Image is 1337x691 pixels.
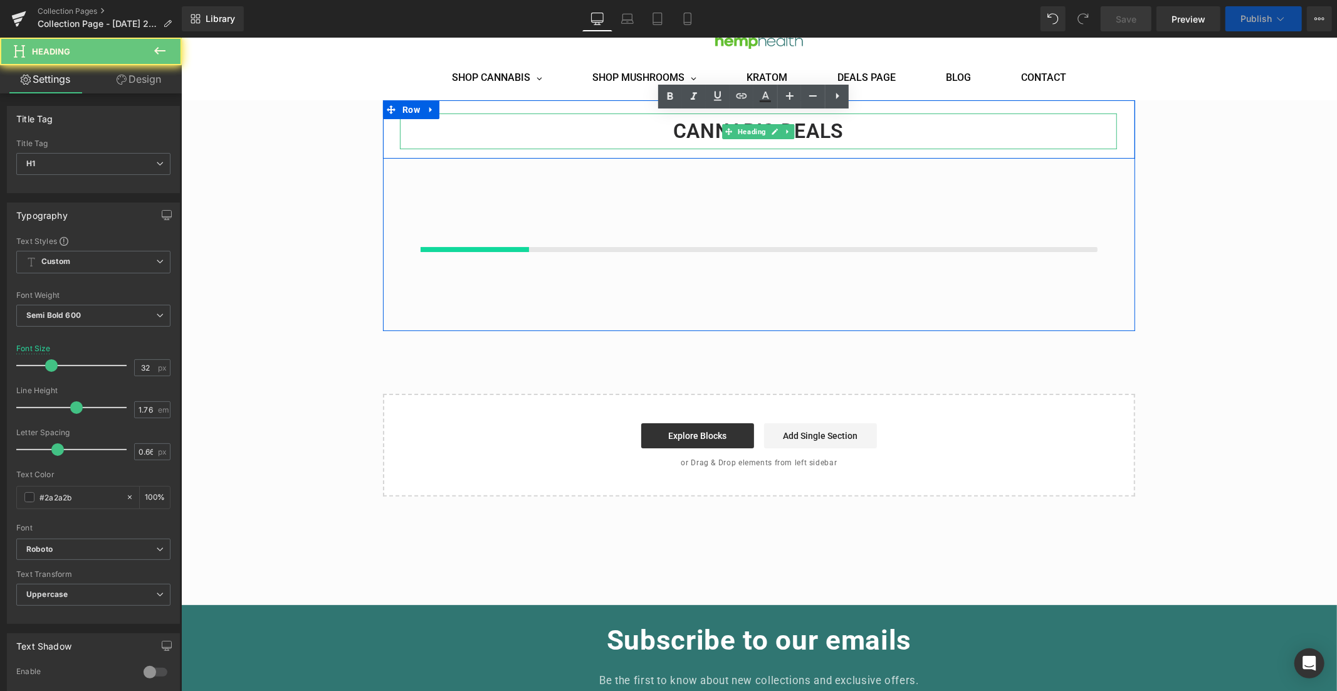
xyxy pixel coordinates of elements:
[16,386,170,395] div: Line Height
[582,6,612,31] a: Desktop
[93,65,184,93] a: Design
[16,107,53,124] div: Title Tag
[16,667,131,680] div: Enable
[26,589,68,599] b: Uppercase
[38,19,158,29] span: Collection Page - [DATE] 20:11:44
[26,544,53,555] i: Roboto
[348,634,809,653] p: Be the first to know about new collections and exclusive offers.
[181,38,1337,691] iframe: To enrich screen reader interactions, please activate Accessibility in Grammarly extension settings
[16,291,170,300] div: Font Weight
[140,487,170,509] div: %
[158,364,169,372] span: px
[222,421,934,430] p: or Drag & Drop elements from left sidebar
[16,428,170,437] div: Letter Spacing
[554,87,587,102] span: Heading
[41,256,70,267] b: Custom
[1071,6,1096,31] button: Redo
[60,585,1097,621] h2: Subscribe to our emails
[1116,13,1136,26] span: Save
[26,159,35,168] b: H1
[16,634,71,651] div: Text Shadow
[16,139,170,148] div: Title Tag
[1225,6,1302,31] button: Publish
[16,344,51,353] div: Font Size
[612,6,642,31] a: Laptop
[642,6,673,31] a: Tablet
[1294,648,1324,678] div: Open Intercom Messenger
[16,236,170,246] div: Text Styles
[600,87,614,102] a: Expand / Collapse
[39,490,120,504] input: Color
[1156,6,1220,31] a: Preview
[26,310,81,320] b: Semi Bold 600
[38,6,182,16] a: Collection Pages
[673,6,703,31] a: Mobile
[583,386,696,411] a: Add Single Section
[16,470,170,479] div: Text Color
[182,6,244,31] a: New Library
[218,63,242,82] span: Row
[1172,13,1205,26] span: Preview
[16,203,68,221] div: Typography
[16,570,170,579] div: Text Transform
[16,524,170,532] div: Font
[460,386,573,411] a: Explore Blocks
[158,406,169,414] span: em
[1307,6,1332,31] button: More
[206,13,235,24] span: Library
[242,63,258,82] a: Expand / Collapse
[1041,6,1066,31] button: Undo
[1240,14,1272,24] span: Publish
[158,448,169,456] span: px
[32,46,70,56] span: Heading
